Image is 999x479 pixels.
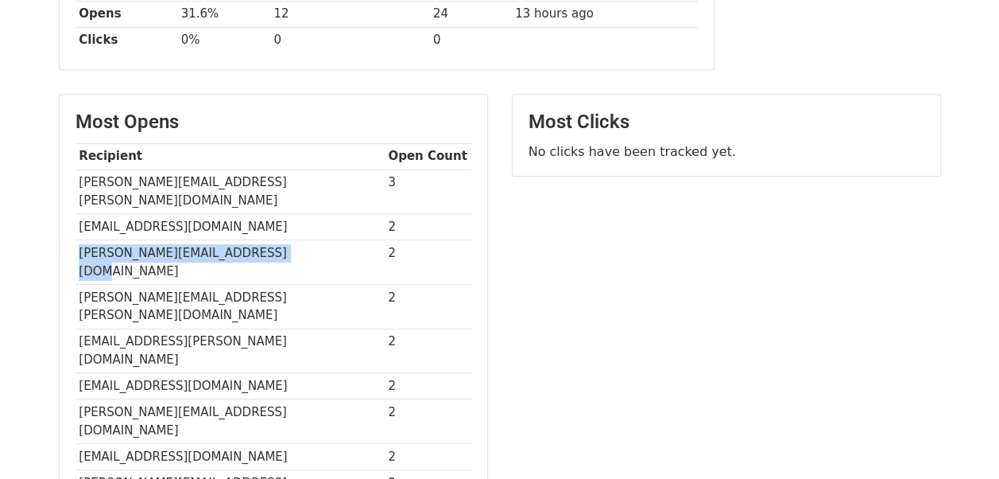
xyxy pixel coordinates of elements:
td: 24 [429,1,511,27]
th: Clicks [76,27,177,53]
td: 13 hours ago [511,1,697,27]
td: [EMAIL_ADDRESS][DOMAIN_NAME] [76,214,385,240]
td: 2 [385,284,471,329]
th: Recipient [76,143,385,169]
td: [PERSON_NAME][EMAIL_ADDRESS][DOMAIN_NAME] [76,240,385,285]
td: 2 [385,443,471,469]
td: [PERSON_NAME][EMAIL_ADDRESS][PERSON_NAME][DOMAIN_NAME] [76,169,385,214]
td: 0% [177,27,270,53]
td: 2 [385,399,471,444]
td: [EMAIL_ADDRESS][DOMAIN_NAME] [76,373,385,399]
th: Open Count [385,143,471,169]
td: 0 [429,27,511,53]
h3: Most Clicks [529,111,924,134]
td: [PERSON_NAME][EMAIL_ADDRESS][DOMAIN_NAME] [76,399,385,444]
td: [EMAIL_ADDRESS][PERSON_NAME][DOMAIN_NAME] [76,329,385,373]
td: 3 [385,169,471,214]
td: 0 [270,27,429,53]
p: No clicks have been tracked yet. [529,143,924,160]
td: 31.6% [177,1,270,27]
th: Opens [76,1,177,27]
td: 12 [270,1,429,27]
td: 2 [385,240,471,285]
td: [PERSON_NAME][EMAIL_ADDRESS][PERSON_NAME][DOMAIN_NAME] [76,284,385,329]
td: 2 [385,373,471,399]
td: 2 [385,329,471,373]
h3: Most Opens [76,111,471,134]
iframe: Chat Widget [920,403,999,479]
td: 2 [385,214,471,240]
td: [EMAIL_ADDRESS][DOMAIN_NAME] [76,443,385,469]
